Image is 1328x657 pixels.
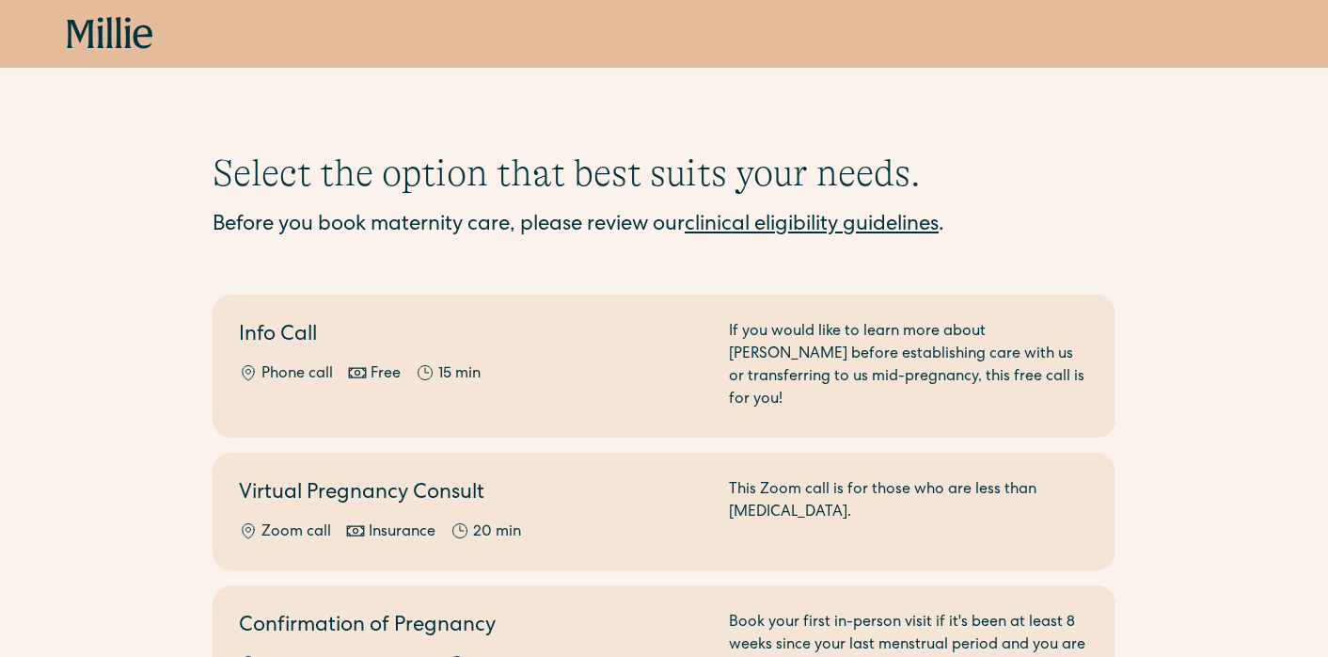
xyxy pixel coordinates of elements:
h1: Select the option that best suits your needs. [213,151,1115,196]
a: Info CallPhone callFree15 minIf you would like to learn more about [PERSON_NAME] before establish... [213,295,1115,438]
div: 15 min [438,363,481,386]
div: Before you book maternity care, please review our . [213,211,1115,242]
div: Zoom call [261,521,331,544]
div: Phone call [261,363,333,386]
a: clinical eligibility guidelines [685,216,939,236]
a: Virtual Pregnancy ConsultZoom callInsurance20 minThis Zoom call is for those who are less than [M... [213,453,1115,570]
h2: Virtual Pregnancy Consult [239,479,706,510]
h2: Confirmation of Pregnancy [239,612,706,643]
div: If you would like to learn more about [PERSON_NAME] before establishing care with us or transferr... [729,321,1089,411]
h2: Info Call [239,321,706,352]
div: 20 min [473,521,521,544]
div: Free [371,363,401,386]
div: Insurance [369,521,435,544]
div: This Zoom call is for those who are less than [MEDICAL_DATA]. [729,479,1089,544]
